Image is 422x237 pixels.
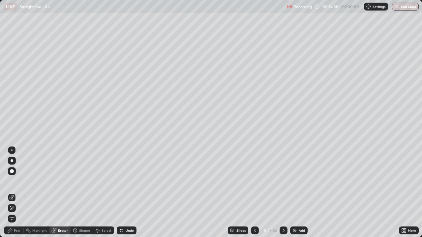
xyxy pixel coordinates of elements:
button: End Class [392,3,419,11]
img: class-settings-icons [366,4,371,9]
div: Select [102,229,111,232]
img: end-class-cross [394,4,400,9]
p: Settings [373,5,385,8]
div: Undo [126,229,134,232]
div: Slides [236,229,246,232]
div: Highlight [32,229,47,232]
div: Shapes [79,229,90,232]
span: Erase all [8,217,15,221]
div: 5 [261,228,268,232]
div: Pen [14,229,20,232]
div: 24 [273,227,277,233]
div: / [269,228,271,232]
p: Recording [293,4,312,9]
p: LIVE [6,4,15,9]
div: Add [299,229,305,232]
p: Straight line - 06 [19,4,50,9]
img: add-slide-button [292,228,297,233]
div: More [408,229,416,232]
div: Eraser [58,229,68,232]
img: recording.375f2c34.svg [287,4,292,9]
